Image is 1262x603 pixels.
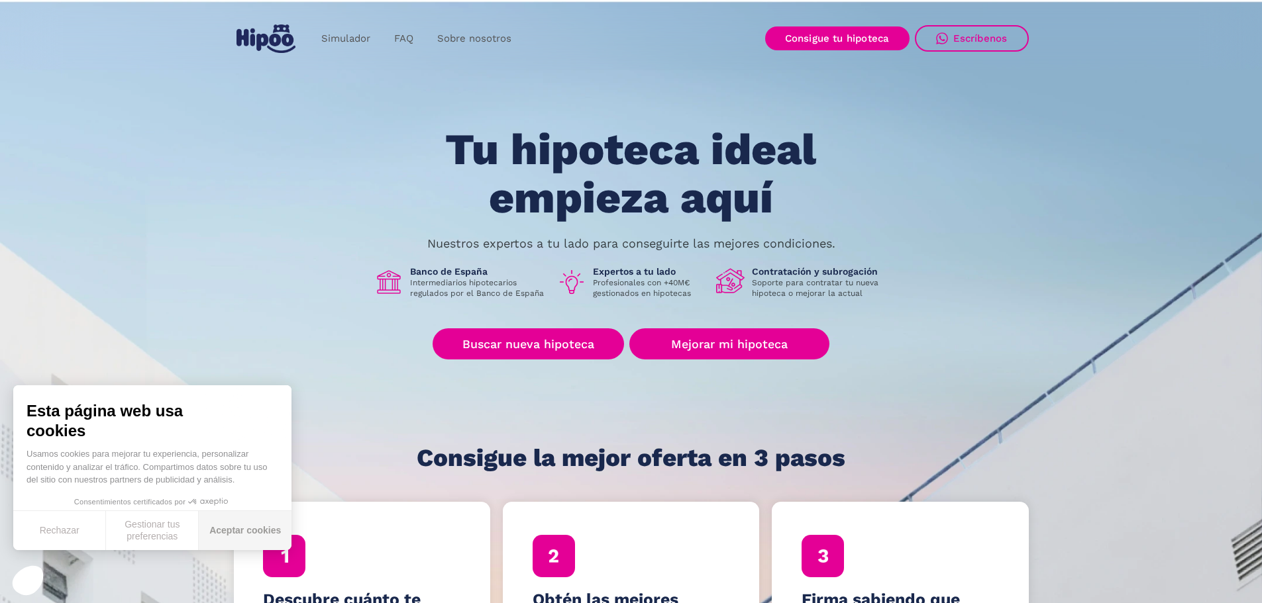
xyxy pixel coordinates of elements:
a: Simulador [309,26,382,52]
a: Escríbenos [915,25,1029,52]
a: FAQ [382,26,425,52]
div: Escríbenos [953,32,1008,44]
p: Soporte para contratar tu nueva hipoteca o mejorar la actual [752,277,888,299]
h1: Contratación y subrogación [752,265,888,277]
h1: Tu hipoteca ideal empieza aquí [380,126,882,222]
h1: Banco de España [410,265,547,277]
p: Profesionales con +40M€ gestionados en hipotecas [593,277,706,299]
a: Buscar nueva hipoteca [433,328,624,359]
p: Intermediarios hipotecarios regulados por el Banco de España [410,277,547,299]
a: Mejorar mi hipoteca [629,328,829,359]
a: Consigue tu hipoteca [765,26,910,50]
a: Sobre nosotros [425,26,523,52]
h1: Expertos a tu lado [593,265,706,277]
p: Nuestros expertos a tu lado para conseguirte las mejores condiciones. [427,238,835,249]
a: home [234,19,299,58]
h1: Consigue la mejor oferta en 3 pasos [417,445,845,471]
